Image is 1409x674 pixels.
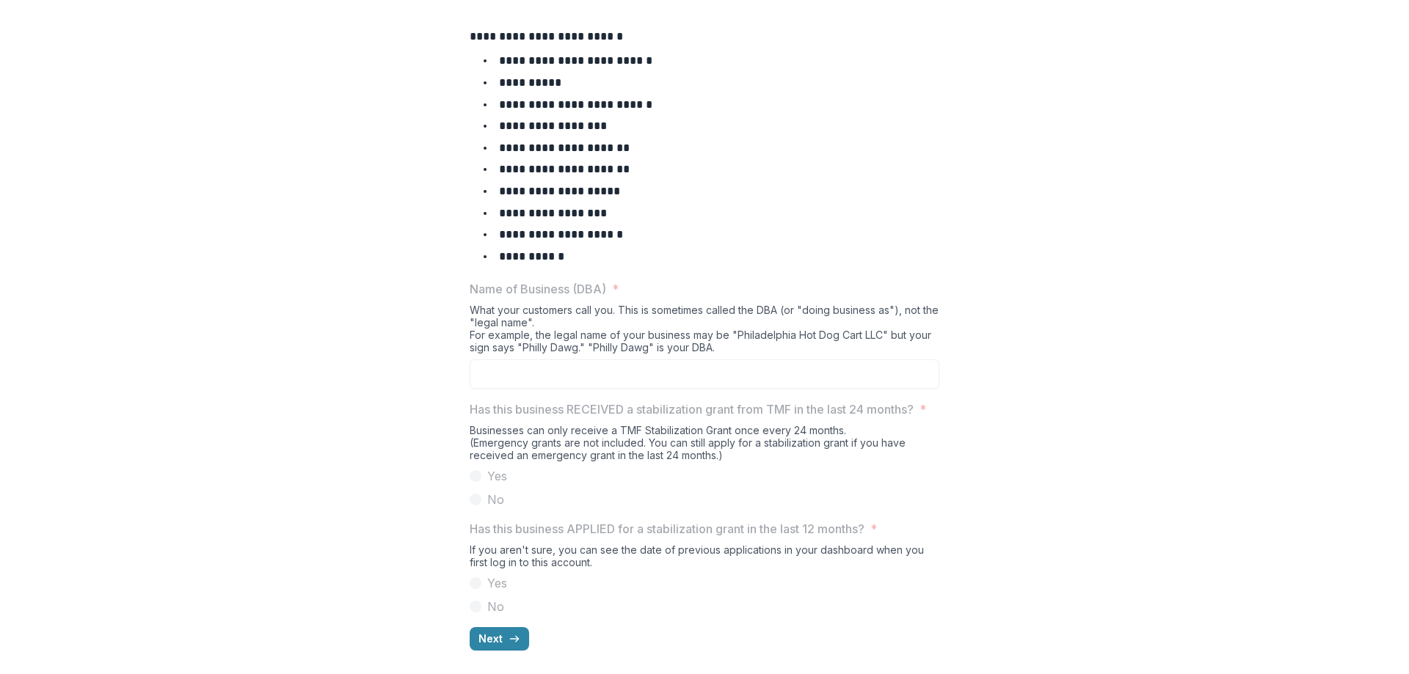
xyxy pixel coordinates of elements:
[470,304,939,359] div: What your customers call you. This is sometimes called the DBA (or "doing business as"), not the ...
[487,467,507,485] span: Yes
[470,543,939,574] div: If you aren't sure, you can see the date of previous applications in your dashboard when you firs...
[487,598,504,615] span: No
[487,491,504,508] span: No
[470,520,864,538] p: Has this business APPLIED for a stabilization grant in the last 12 months?
[470,400,914,418] p: Has this business RECEIVED a stabilization grant from TMF in the last 24 months?
[470,280,606,298] p: Name of Business (DBA)
[470,627,529,651] button: Next
[470,424,939,467] div: Businesses can only receive a TMF Stabilization Grant once every 24 months. (Emergency grants are...
[487,574,507,592] span: Yes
